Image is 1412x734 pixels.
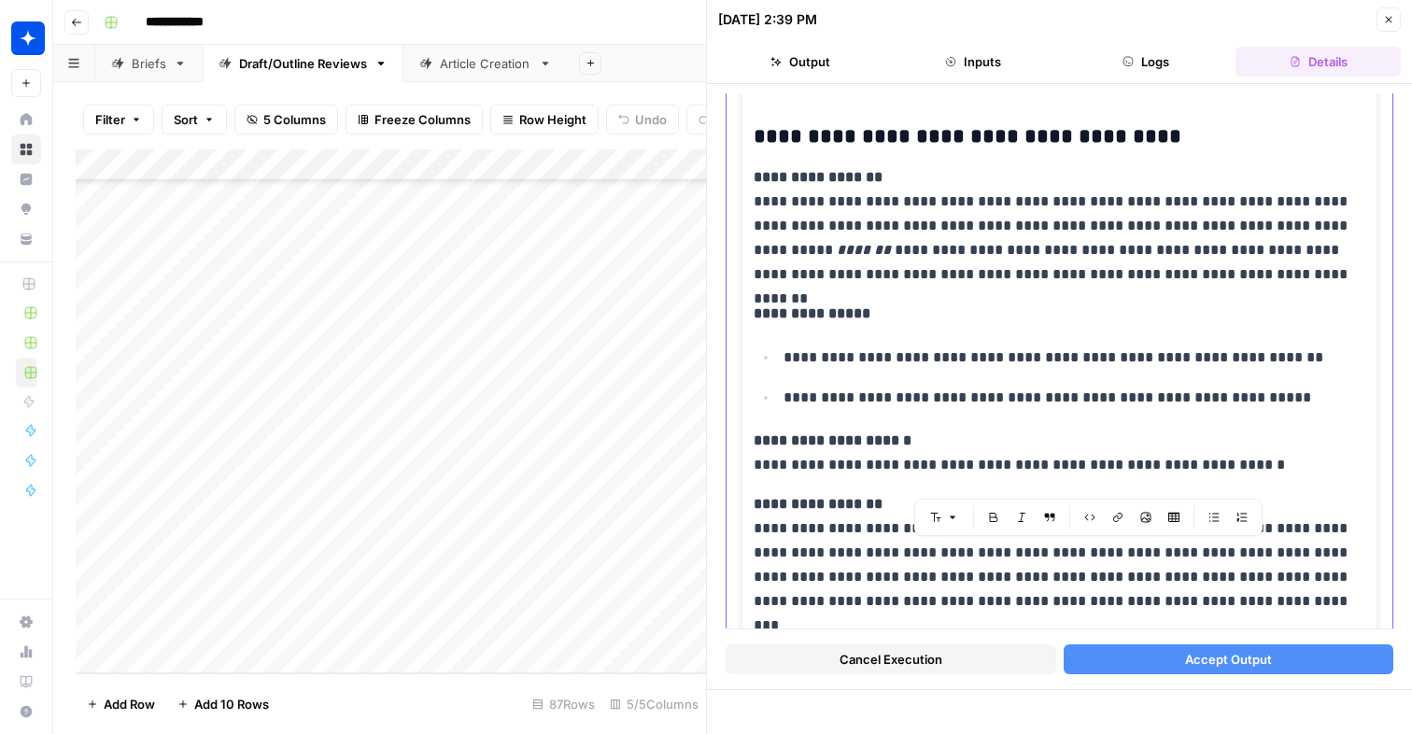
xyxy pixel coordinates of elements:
a: Briefs [95,45,203,82]
button: Filter [83,105,154,134]
button: Add 10 Rows [166,689,280,719]
span: Accept Output [1185,650,1272,669]
a: Settings [11,607,41,637]
button: Help + Support [11,697,41,727]
span: Cancel Execution [840,650,942,669]
button: Sort [162,105,227,134]
span: Filter [95,110,125,129]
span: Add 10 Rows [194,695,269,713]
button: Details [1235,47,1401,77]
button: 5 Columns [234,105,338,134]
a: Article Creation [403,45,568,82]
button: Workspace: Wiz [11,15,41,62]
button: Freeze Columns [346,105,483,134]
div: Article Creation [440,54,531,73]
a: Home [11,105,41,134]
button: Accept Output [1064,644,1394,674]
button: Cancel Execution [726,644,1056,674]
img: Wiz Logo [11,21,45,55]
a: Your Data [11,224,41,254]
span: Add Row [104,695,155,713]
span: Row Height [519,110,586,129]
button: Add Row [76,689,166,719]
button: Inputs [891,47,1056,77]
div: 87 Rows [525,689,602,719]
button: Logs [1064,47,1229,77]
button: Row Height [490,105,599,134]
span: Undo [635,110,667,129]
a: Draft/Outline Reviews [203,45,403,82]
div: Briefs [132,54,166,73]
a: Browse [11,134,41,164]
div: [DATE] 2:39 PM [718,10,817,29]
span: Sort [174,110,198,129]
a: Learning Hub [11,667,41,697]
span: Freeze Columns [374,110,471,129]
a: Opportunities [11,194,41,224]
a: Usage [11,637,41,667]
span: 5 Columns [263,110,326,129]
a: Insights [11,164,41,194]
button: Output [718,47,883,77]
div: Draft/Outline Reviews [239,54,367,73]
button: Undo [606,105,679,134]
div: 5/5 Columns [602,689,706,719]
